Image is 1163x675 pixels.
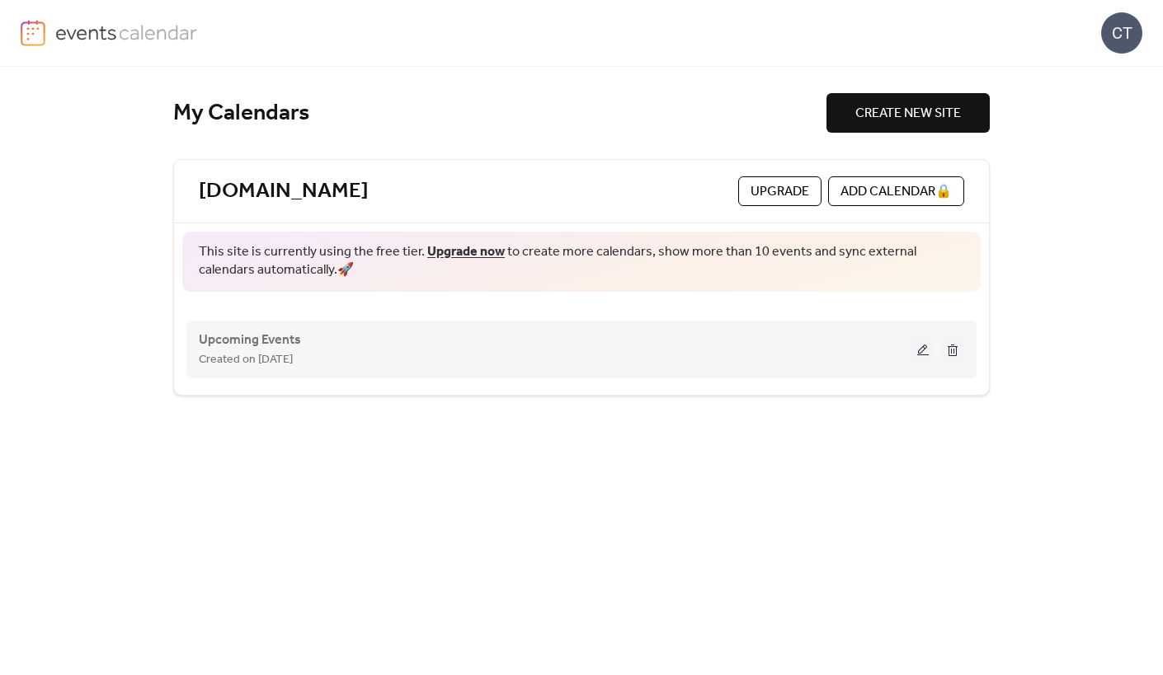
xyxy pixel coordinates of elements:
img: logo-type [55,20,198,45]
img: logo [21,20,45,46]
a: [DOMAIN_NAME] [199,178,369,205]
span: Upgrade [751,182,809,202]
a: Upgrade now [427,239,505,265]
span: Upcoming Events [199,330,301,350]
span: Created on [DATE] [199,350,293,370]
div: CT [1101,12,1142,54]
button: Upgrade [738,176,822,206]
div: My Calendars [173,99,826,128]
span: This site is currently using the free tier. to create more calendars, show more than 10 events an... [199,243,964,280]
span: CREATE NEW SITE [855,104,961,124]
a: Upcoming Events [199,335,301,345]
button: CREATE NEW SITE [826,93,990,133]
